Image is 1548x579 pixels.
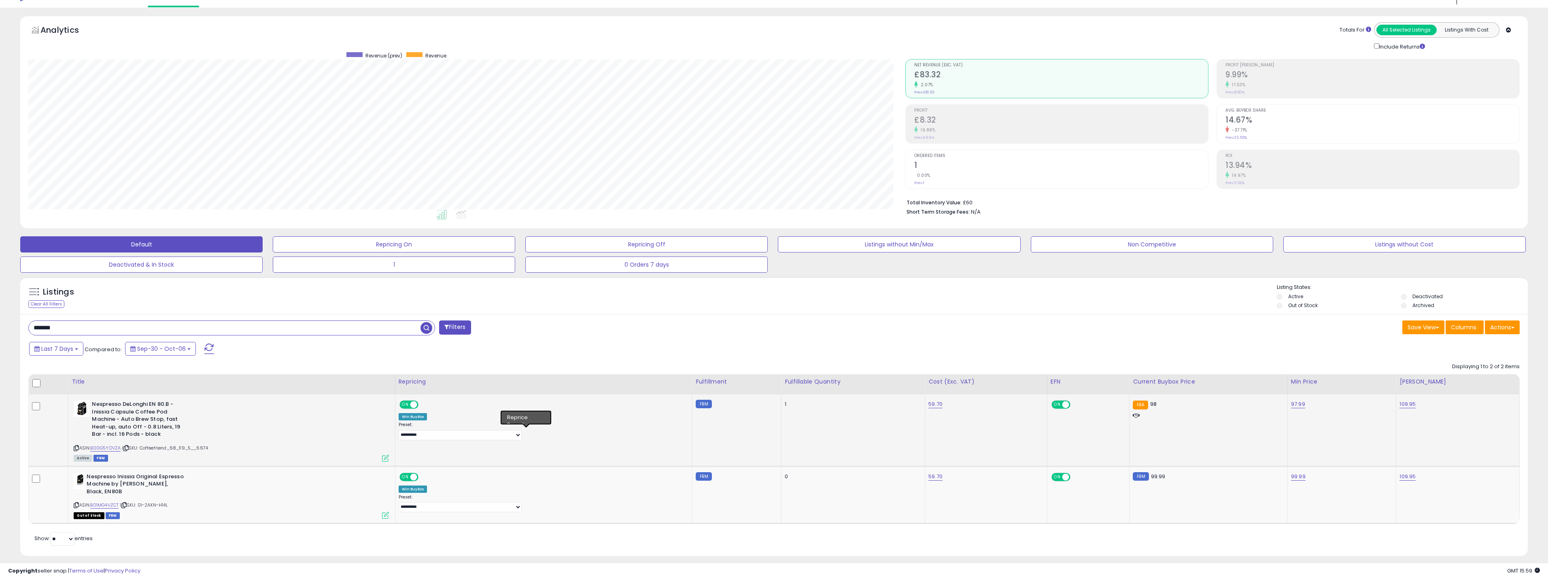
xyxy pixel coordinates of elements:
[273,257,515,273] button: 1
[785,473,919,480] div: 0
[914,70,1208,81] h2: £83.32
[1436,25,1497,35] button: Listings With Cost
[1291,400,1305,408] a: 97.99
[85,346,122,353] span: Compared to:
[778,236,1020,252] button: Listings without Min/Max
[137,345,186,353] span: Sep-30 - Oct-06
[20,257,263,273] button: Deactivated & In Stock
[87,473,185,498] b: Nespresso Inissia Original Espresso Machine by [PERSON_NAME], Black, EN80B
[93,455,108,462] span: FBM
[1368,42,1435,51] div: Include Returns
[1283,236,1526,252] button: Listings without Cost
[918,82,933,88] small: 2.07%
[74,473,389,518] div: ASIN:
[1229,172,1246,178] small: 19.97%
[417,473,430,480] span: OFF
[273,236,515,252] button: Repricing On
[72,378,391,386] div: Title
[74,401,389,460] div: ASIN:
[1412,293,1443,300] label: Deactivated
[8,567,140,575] div: seller snap | |
[1288,293,1303,300] label: Active
[1291,378,1393,386] div: Min Price
[907,197,1514,207] li: £60
[43,286,74,298] h5: Listings
[120,502,168,508] span: | SKU: 0I-2AXN-H14L
[1225,115,1519,126] h2: 14.67%
[69,567,104,575] a: Terms of Use
[914,63,1208,68] span: Net Revenue (Exc. VAT)
[525,257,768,273] button: 0 Orders 7 days
[400,473,410,480] span: ON
[914,135,934,140] small: Prev: £6.94
[425,52,446,59] span: Revenue
[1225,161,1519,172] h2: 13.94%
[914,161,1208,172] h2: 1
[914,172,930,178] small: 0.00%
[1051,378,1126,386] div: EFN
[1133,472,1149,481] small: FBM
[928,378,1044,386] div: Cost (Exc. VAT)
[907,199,962,206] b: Total Inventory Value:
[1225,154,1519,158] span: ROI
[1277,284,1528,291] p: Listing States:
[1229,127,1247,133] small: -37.71%
[1225,63,1519,68] span: Profit [PERSON_NAME]
[29,342,83,356] button: Last 7 Days
[1399,378,1516,386] div: [PERSON_NAME]
[1402,320,1444,334] button: Save View
[1151,473,1166,480] span: 99.99
[439,320,471,335] button: Filters
[90,445,121,452] a: B00G5YOVZA
[971,208,981,216] span: N/A
[1507,567,1540,575] span: 2025-10-14 15:59 GMT
[914,108,1208,113] span: Profit
[785,401,919,408] div: 1
[399,378,689,386] div: Repricing
[1376,25,1437,35] button: All Selected Listings
[1031,236,1273,252] button: Non Competitive
[914,90,934,95] small: Prev: £81.63
[40,24,95,38] h5: Analytics
[74,512,104,519] span: All listings that are currently out of stock and unavailable for purchase on Amazon
[1069,473,1082,480] span: OFF
[1446,320,1484,334] button: Columns
[34,534,93,542] span: Show: entries
[1399,473,1416,481] a: 109.95
[918,127,935,133] small: 19.88%
[1291,473,1306,481] a: 99.99
[106,512,120,519] span: FBM
[399,422,686,440] div: Preset:
[28,300,64,308] div: Clear All Filters
[696,378,778,386] div: Fulfillment
[1412,302,1434,309] label: Archived
[125,342,196,356] button: Sep-30 - Oct-06
[928,400,943,408] a: 59.70
[122,445,208,451] span: | SKU: Coffeefriend_68_119_5__6674
[20,236,263,252] button: Default
[1288,302,1318,309] label: Out of Stock
[1052,401,1062,408] span: ON
[399,413,427,420] div: Win BuyBox
[914,115,1208,126] h2: £8.32
[417,401,430,408] span: OFF
[74,455,92,462] span: All listings currently available for purchase on Amazon
[399,486,427,493] div: Win BuyBox
[1069,401,1082,408] span: OFF
[105,567,140,575] a: Privacy Policy
[1225,70,1519,81] h2: 9.99%
[1452,363,1520,371] div: Displaying 1 to 2 of 2 items
[8,567,38,575] strong: Copyright
[365,52,402,59] span: Revenue (prev)
[1052,473,1062,480] span: ON
[41,345,73,353] span: Last 7 Days
[1225,135,1247,140] small: Prev: 23.55%
[1485,320,1520,334] button: Actions
[914,180,924,185] small: Prev: 1
[1340,26,1371,34] div: Totals For
[1133,401,1148,409] small: FBA
[907,208,970,215] b: Short Term Storage Fees:
[785,378,922,386] div: Fulfillable Quantity
[928,473,943,481] a: 59.70
[1229,82,1245,88] small: 17.53%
